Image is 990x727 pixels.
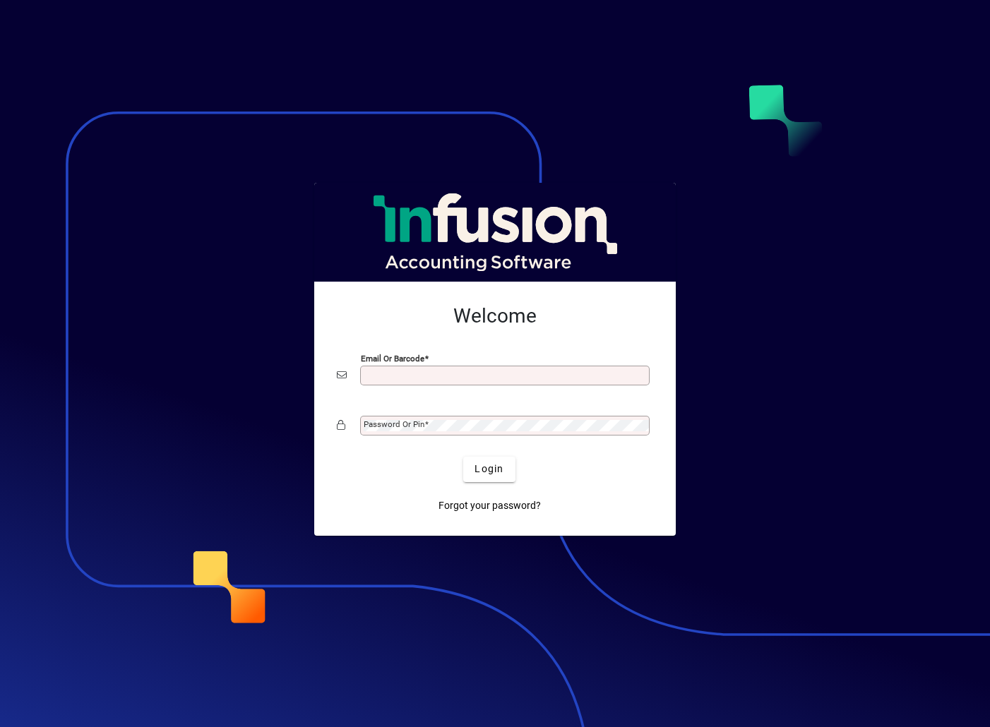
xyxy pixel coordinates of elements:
[439,498,541,513] span: Forgot your password?
[361,353,424,363] mat-label: Email or Barcode
[433,493,547,519] a: Forgot your password?
[364,419,424,429] mat-label: Password or Pin
[463,457,515,482] button: Login
[475,462,503,476] span: Login
[337,304,653,328] h2: Welcome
